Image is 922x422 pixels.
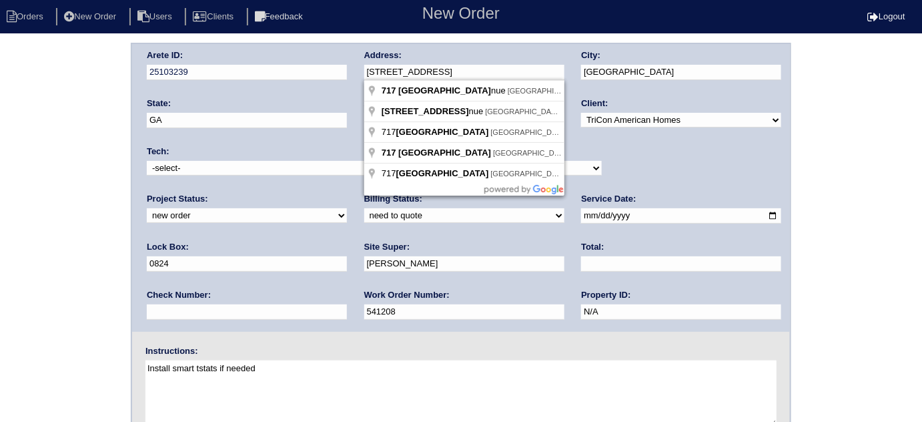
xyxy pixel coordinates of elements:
a: Logout [867,11,905,21]
span: 717 [382,127,491,137]
label: Lock Box: [147,241,189,253]
span: 717 [382,148,396,158]
span: 717 [382,85,396,95]
label: Instructions: [145,345,198,357]
span: [GEOGRAPHIC_DATA], [GEOGRAPHIC_DATA], [GEOGRAPHIC_DATA] [491,128,729,136]
input: Enter a location [364,65,564,80]
label: Project Status: [147,193,208,205]
span: [STREET_ADDRESS] [382,106,469,116]
a: Users [129,11,183,21]
label: Arete ID: [147,49,183,61]
span: [GEOGRAPHIC_DATA] [398,148,491,158]
label: Total: [581,241,604,253]
label: Site Super: [364,241,410,253]
span: [GEOGRAPHIC_DATA], [GEOGRAPHIC_DATA], [GEOGRAPHIC_DATA] [485,108,723,116]
li: Users [129,8,183,26]
label: Tech: [147,146,169,158]
span: [GEOGRAPHIC_DATA], [GEOGRAPHIC_DATA], [GEOGRAPHIC_DATA] [491,170,729,178]
span: [GEOGRAPHIC_DATA] [396,127,489,137]
label: Client: [581,97,608,110]
span: 717 [382,168,491,178]
label: Address: [364,49,402,61]
a: New Order [56,11,127,21]
span: nue [382,85,508,95]
li: New Order [56,8,127,26]
span: [GEOGRAPHIC_DATA] [398,85,491,95]
label: Billing Status: [364,193,422,205]
a: Clients [185,11,244,21]
span: [GEOGRAPHIC_DATA], [GEOGRAPHIC_DATA], [GEOGRAPHIC_DATA] [508,87,745,95]
label: Service Date: [581,193,636,205]
label: Check Number: [147,289,211,301]
span: [GEOGRAPHIC_DATA], [GEOGRAPHIC_DATA], [GEOGRAPHIC_DATA] [493,149,731,157]
span: nue [382,106,485,116]
li: Clients [185,8,244,26]
label: State: [147,97,171,110]
label: Work Order Number: [364,289,450,301]
label: City: [581,49,600,61]
label: Property ID: [581,289,630,301]
li: Feedback [247,8,314,26]
span: [GEOGRAPHIC_DATA] [396,168,489,178]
